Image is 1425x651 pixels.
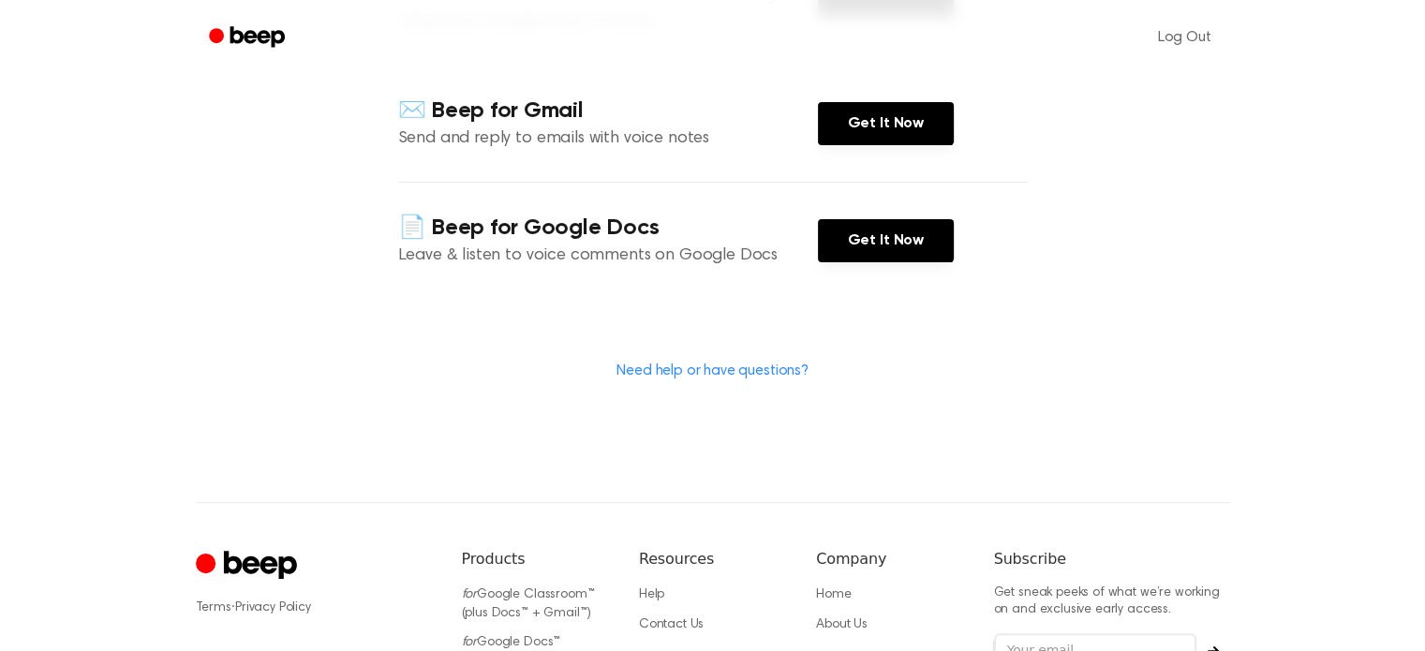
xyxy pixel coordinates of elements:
[994,585,1230,618] p: Get sneak peeks of what we’re working on and exclusive early access.
[639,618,704,631] a: Contact Us
[816,588,851,601] a: Home
[196,548,302,584] a: Cruip
[462,588,595,620] a: forGoogle Classroom™ (plus Docs™ + Gmail™)
[818,219,954,262] a: Get It Now
[816,618,868,631] a: About Us
[616,363,809,378] a: Need help or have questions?
[462,636,478,649] i: for
[196,20,302,56] a: Beep
[1139,15,1230,60] a: Log Out
[196,599,432,617] div: ·
[398,244,818,269] p: Leave & listen to voice comments on Google Docs
[994,548,1230,570] h6: Subscribe
[398,126,818,152] p: Send and reply to emails with voice notes
[196,601,231,614] a: Terms
[818,102,954,145] a: Get It Now
[398,213,818,244] h4: 📄 Beep for Google Docs
[235,601,311,614] a: Privacy Policy
[639,548,786,570] h6: Resources
[462,636,561,649] a: forGoogle Docs™
[398,96,818,126] h4: ✉️ Beep for Gmail
[462,548,609,570] h6: Products
[639,588,664,601] a: Help
[462,588,478,601] i: for
[816,548,963,570] h6: Company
